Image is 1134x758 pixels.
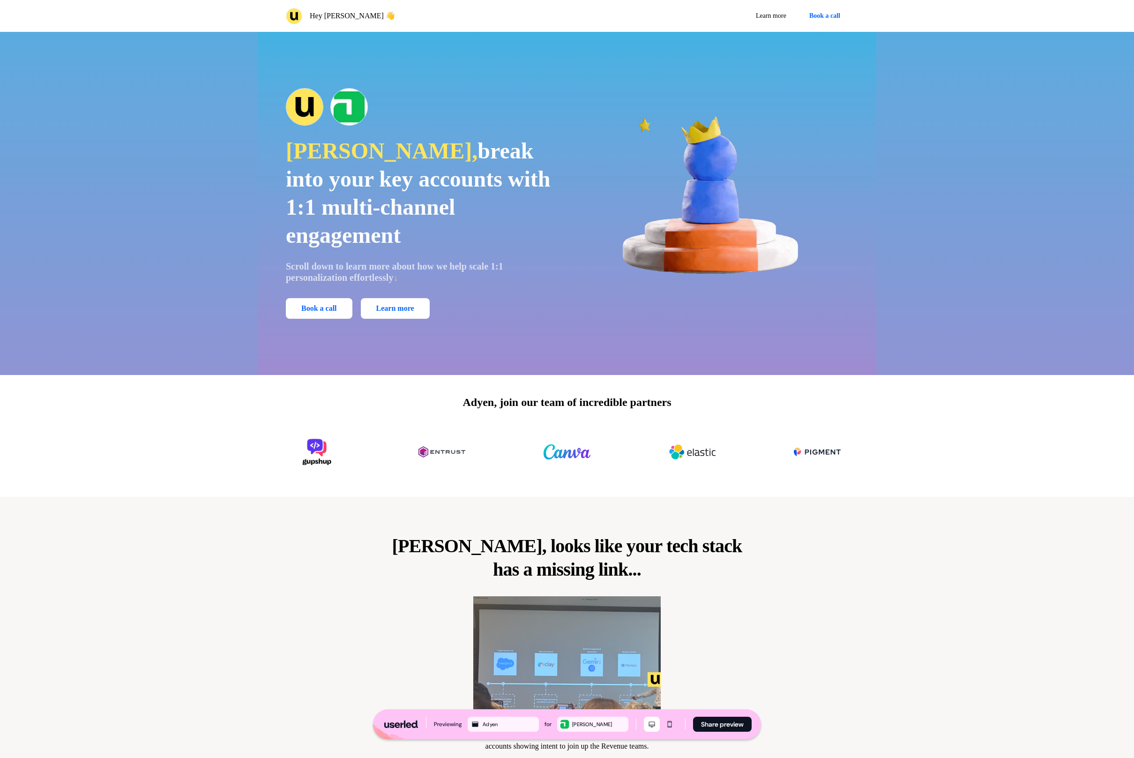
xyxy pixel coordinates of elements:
[434,720,462,729] div: Previewing
[572,720,627,728] div: [PERSON_NAME]
[463,394,671,411] p: Adyen, join our team of incredible partners
[310,10,395,22] p: Hey [PERSON_NAME] 👋
[483,720,537,728] div: Adyen
[286,261,554,283] p: Scroll down to learn more about how we help scale 1:1 personalization effortlessly
[644,717,660,732] button: Desktop mode
[286,138,477,163] span: [PERSON_NAME],
[361,298,430,319] button: Learn more
[662,717,678,732] button: Mobile mode
[380,729,754,752] p: Deliver personalised, 1:1 experiences to all your key accounts at scale across their entire buyer...
[693,717,752,732] button: Share preview
[393,272,398,283] span: ↓
[748,8,794,24] button: Learn more
[545,720,552,729] div: for
[286,298,352,319] button: Book a call
[801,8,848,24] button: Book a call
[380,534,754,581] p: [PERSON_NAME], looks like your tech stack has a missing link...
